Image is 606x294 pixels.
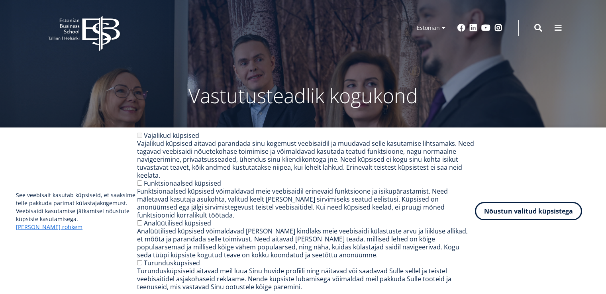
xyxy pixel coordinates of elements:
[494,24,502,32] a: Instagram
[144,219,211,227] label: Analüütilised küpsised
[144,131,199,140] label: Vajalikud küpsised
[137,267,475,291] div: Turundusküpsiseid aitavad meil luua Sinu huvide profiili ning näitavad või saadavad Sulle sellel ...
[475,202,582,220] button: Nõustun valitud küpsistega
[16,191,137,231] p: See veebisait kasutab küpsiseid, et saaksime teile pakkuda parimat külastajakogemust. Veebisaidi ...
[144,259,200,267] label: Turundusküpsised
[137,227,475,259] div: Analüütilised küpsised võimaldavad [PERSON_NAME] kindlaks meie veebisaidi külastuste arvu ja liik...
[481,24,490,32] a: Youtube
[137,187,475,219] div: Funktsionaalsed küpsised võimaldavad meie veebisaidil erinevaid funktsioone ja isikupärastamist. ...
[137,139,475,179] div: Vajalikud küpsised aitavad parandada sinu kogemust veebisaidil ja muudavad selle kasutamise lihts...
[469,24,477,32] a: Linkedin
[457,24,465,32] a: Facebook
[92,84,514,108] p: Vastutusteadlik kogukond
[144,179,221,188] label: Funktsionaalsed küpsised
[16,223,82,231] a: [PERSON_NAME] rohkem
